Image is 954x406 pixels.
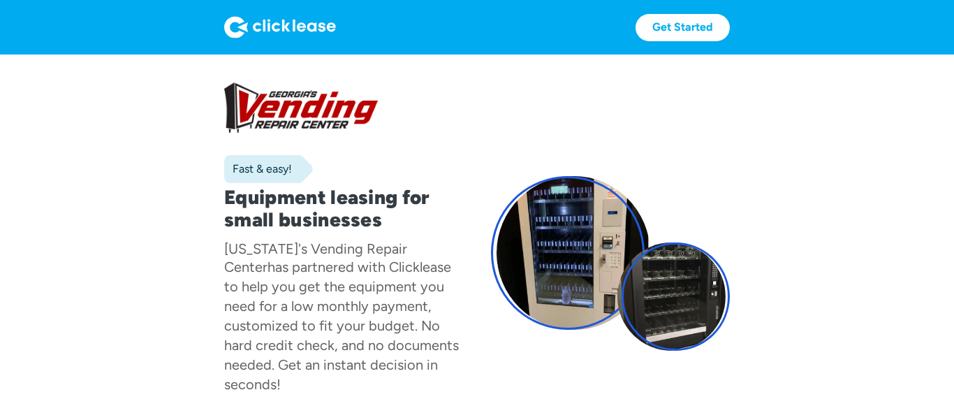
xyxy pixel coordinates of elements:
a: Get Started [636,14,730,41]
div: [US_STATE]'s Vending Repair Center [224,240,407,275]
h1: Equipment leasing for small businesses [224,186,463,231]
img: Logo [224,16,336,38]
div: has partnered with Clicklease to help you get the equipment you need for a low monthly payment, c... [224,259,459,393]
div: Fast & easy! [224,162,292,176]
